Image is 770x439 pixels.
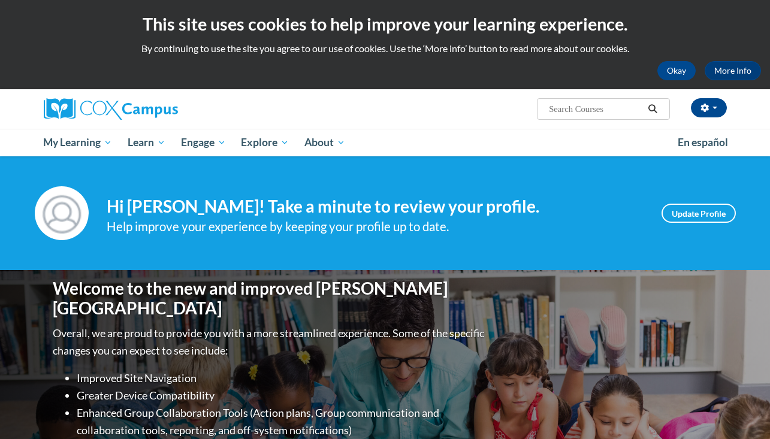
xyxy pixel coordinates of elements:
span: Learn [128,135,165,150]
a: Learn [120,129,173,156]
p: By continuing to use the site you agree to our use of cookies. Use the ‘More info’ button to read... [9,42,761,55]
span: My Learning [43,135,112,150]
h1: Welcome to the new and improved [PERSON_NAME][GEOGRAPHIC_DATA] [53,278,487,319]
a: Cox Campus [44,98,259,120]
a: About [297,129,353,156]
li: Enhanced Group Collaboration Tools (Action plans, Group communication and collaboration tools, re... [77,404,487,439]
h2: This site uses cookies to help improve your learning experience. [9,12,761,36]
input: Search Courses [548,102,644,116]
button: Account Settings [691,98,727,117]
a: More Info [705,61,761,80]
span: About [304,135,345,150]
a: Explore [233,129,297,156]
li: Greater Device Compatibility [77,387,487,404]
a: My Learning [36,129,120,156]
i:  [647,105,658,114]
div: Main menu [35,129,736,156]
span: En español [678,136,728,149]
a: Engage [173,129,234,156]
span: Engage [181,135,226,150]
div: Help improve your experience by keeping your profile up to date. [107,217,644,237]
img: Cox Campus [44,98,178,120]
button: Okay [657,61,696,80]
button: Search [644,102,662,116]
a: En español [670,130,736,155]
p: Overall, we are proud to provide you with a more streamlined experience. Some of the specific cha... [53,325,487,359]
li: Improved Site Navigation [77,370,487,387]
img: Profile Image [35,186,89,240]
iframe: Button to launch messaging window [722,391,760,429]
a: Update Profile [662,204,736,223]
h4: Hi [PERSON_NAME]! Take a minute to review your profile. [107,196,644,217]
span: Explore [241,135,289,150]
